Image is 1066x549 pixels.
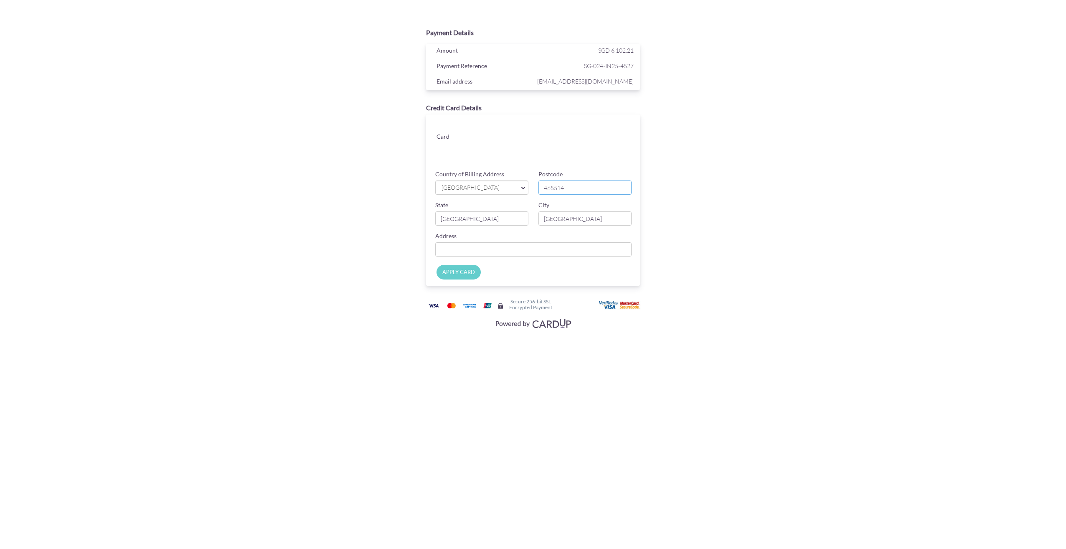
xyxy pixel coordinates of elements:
[535,76,634,86] span: [EMAIL_ADDRESS][DOMAIN_NAME]
[435,180,528,195] a: [GEOGRAPHIC_DATA]
[441,183,515,192] span: [GEOGRAPHIC_DATA]
[489,123,632,138] iframe: Secure card number input frame
[425,300,442,311] img: Visa
[426,103,640,113] div: Credit Card Details
[435,232,457,240] label: Address
[561,141,632,156] iframe: Secure card security code input frame
[430,61,535,73] div: Payment Reference
[435,170,504,178] label: Country of Billing Address
[426,28,640,38] div: Payment Details
[430,45,535,58] div: Amount
[599,301,641,310] img: User card
[489,141,560,156] iframe: Secure card expiration date input frame
[479,300,496,311] img: Union Pay
[538,170,563,178] label: Postcode
[538,201,549,209] label: City
[461,300,478,311] img: American Express
[509,299,552,310] h6: Secure 256-bit SSL Encrypted Payment
[437,265,481,280] input: APPLY CARD
[430,131,482,144] div: Card
[598,47,634,54] span: SGD 6,102.21
[491,315,575,331] img: Visa, Mastercard
[497,302,504,309] img: Secure lock
[443,300,460,311] img: Mastercard
[435,201,448,209] label: State
[535,61,634,71] span: SG-024-IN25-4527
[430,76,535,89] div: Email address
